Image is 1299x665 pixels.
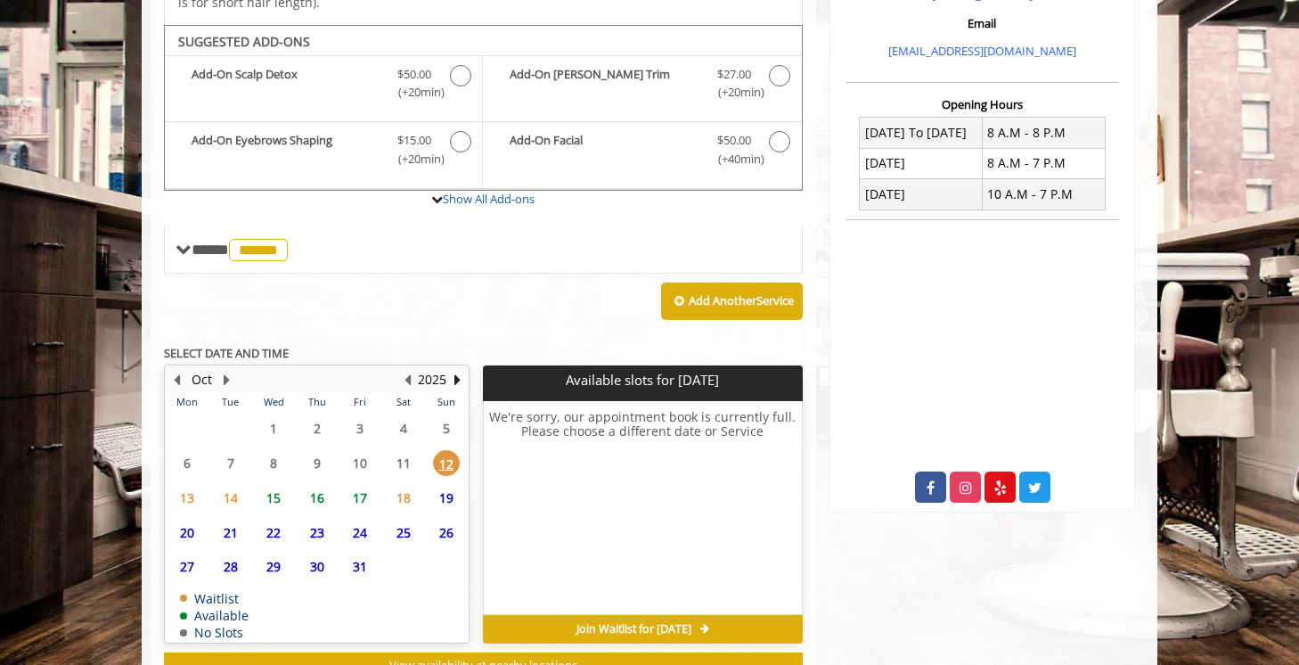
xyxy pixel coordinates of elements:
[339,393,381,411] th: Fri
[982,179,1105,209] td: 10 A.M - 7 P.M
[174,65,473,107] label: Add-On Scalp Detox
[164,25,803,191] div: The Made Man Senior Barber Haircut Add-onS
[260,554,287,579] span: 29
[339,549,381,584] td: Select day31
[174,131,473,173] label: Add-On Eyebrows Shaping
[219,370,233,390] button: Next Month
[339,480,381,515] td: Select day17
[433,485,460,511] span: 19
[295,549,338,584] td: Select day30
[295,480,338,515] td: Select day16
[576,622,691,636] span: Join Waitlist for [DATE]
[174,520,200,546] span: 20
[707,150,760,168] span: (+40min )
[443,191,535,207] a: Show All Add-ons
[425,393,469,411] th: Sun
[217,520,244,546] span: 21
[304,485,331,511] span: 16
[397,131,431,150] span: $15.00
[178,33,310,50] b: SUGGESTED ADD-ONS
[689,292,794,308] b: Add Another Service
[166,515,208,550] td: Select day20
[208,549,251,584] td: Select day28
[484,410,801,608] h6: We're sorry, our appointment book is currently full. Please choose a different date or Service
[390,520,417,546] span: 25
[169,370,184,390] button: Previous Month
[400,370,414,390] button: Previous Year
[304,520,331,546] span: 23
[339,515,381,550] td: Select day24
[510,131,699,168] b: Add-On Facial
[982,118,1105,148] td: 8 A.M - 8 P.M
[217,485,244,511] span: 14
[252,515,295,550] td: Select day22
[174,554,200,579] span: 27
[180,609,249,622] td: Available
[166,393,208,411] th: Mon
[492,65,792,107] label: Add-On Beard Trim
[381,515,424,550] td: Select day25
[397,65,431,84] span: $50.00
[295,515,338,550] td: Select day23
[260,520,287,546] span: 22
[174,485,200,511] span: 13
[425,480,469,515] td: Select day19
[192,131,380,168] b: Add-On Eyebrows Shaping
[707,83,760,102] span: (+20min )
[252,549,295,584] td: Select day29
[381,480,424,515] td: Select day18
[260,485,287,511] span: 15
[860,179,983,209] td: [DATE]
[347,520,373,546] span: 24
[450,370,464,390] button: Next Year
[192,370,212,390] button: Oct
[381,393,424,411] th: Sat
[510,65,699,103] b: Add-On [PERSON_NAME] Trim
[425,515,469,550] td: Select day26
[208,393,251,411] th: Tue
[388,83,441,102] span: (+20min )
[166,549,208,584] td: Select day27
[717,131,751,150] span: $50.00
[164,345,289,361] b: SELECT DATE AND TIME
[850,17,1115,29] h3: Email
[433,450,460,476] span: 12
[208,515,251,550] td: Select day21
[390,485,417,511] span: 18
[846,98,1119,111] h3: Opening Hours
[217,554,244,579] span: 28
[425,446,469,480] td: Select day12
[208,480,251,515] td: Select day14
[888,43,1076,59] a: [EMAIL_ADDRESS][DOMAIN_NAME]
[433,520,460,546] span: 26
[180,592,249,605] td: Waitlist
[388,150,441,168] span: (+20min )
[418,370,446,390] button: 2025
[490,373,795,388] p: Available slots for [DATE]
[860,148,983,178] td: [DATE]
[295,393,338,411] th: Thu
[347,554,373,579] span: 31
[252,480,295,515] td: Select day15
[192,65,380,103] b: Add-On Scalp Detox
[982,148,1105,178] td: 8 A.M - 7 P.M
[661,283,803,320] button: Add AnotherService
[717,65,751,84] span: $27.00
[180,626,249,639] td: No Slots
[492,131,792,173] label: Add-On Facial
[252,393,295,411] th: Wed
[304,554,331,579] span: 30
[166,480,208,515] td: Select day13
[860,118,983,148] td: [DATE] To [DATE]
[347,485,373,511] span: 17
